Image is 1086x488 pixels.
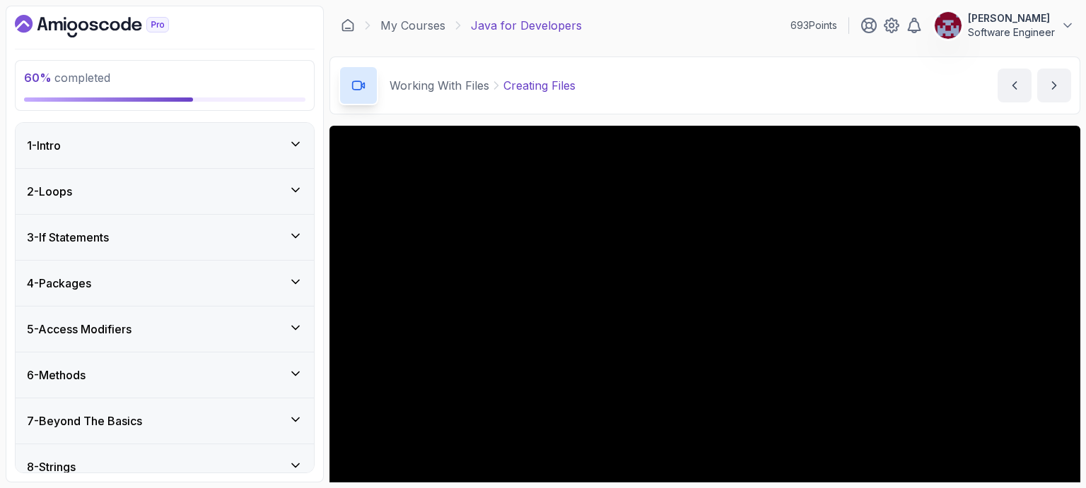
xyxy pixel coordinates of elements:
[27,183,72,200] h3: 2 - Loops
[968,11,1055,25] p: [PERSON_NAME]
[16,261,314,306] button: 4-Packages
[1027,432,1072,474] iframe: chat widget
[16,123,314,168] button: 1-Intro
[27,229,109,246] h3: 3 - If Statements
[27,412,142,429] h3: 7 - Beyond The Basics
[471,17,582,34] p: Java for Developers
[27,321,132,338] h3: 5 - Access Modifiers
[24,71,52,85] span: 60 %
[16,352,314,398] button: 6-Methods
[15,15,202,37] a: Dashboard
[16,215,314,260] button: 3-If Statements
[341,18,355,32] a: Dashboard
[935,12,962,39] img: user profile image
[934,11,1075,40] button: user profile image[PERSON_NAME]Software Engineer
[24,71,110,85] span: completed
[16,307,314,352] button: 5-Access Modifiers
[790,18,837,32] p: 693 Points
[27,458,76,475] h3: 8 - Strings
[998,69,1032,102] button: previous content
[1037,69,1071,102] button: next content
[27,367,86,383] h3: 6 - Methods
[968,25,1055,40] p: Software Engineer
[16,169,314,214] button: 2-Loops
[817,131,1072,424] iframe: chat widget
[503,77,576,94] p: Creating Files
[27,275,91,292] h3: 4 - Packages
[390,77,489,94] p: Working With Files
[380,17,445,34] a: My Courses
[16,398,314,444] button: 7-Beyond The Basics
[27,137,61,154] h3: 1 - Intro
